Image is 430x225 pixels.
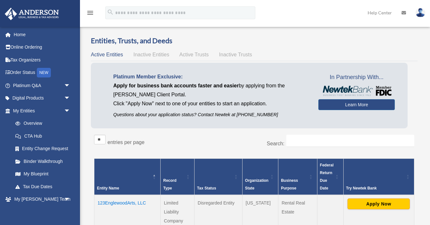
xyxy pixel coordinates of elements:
a: Tax Due Dates [9,180,77,193]
a: menu [86,11,94,17]
p: by applying from the [PERSON_NAME] Client Portal. [113,81,309,99]
i: search [107,9,114,16]
div: Try Newtek Bank [346,184,405,192]
span: Inactive Entities [133,52,169,57]
th: Record Type: Activate to sort [161,158,195,195]
th: Entity Name: Activate to invert sorting [94,158,161,195]
a: Entity Change Request [9,142,77,155]
p: Questions about your application status? Contact Newtek at [PHONE_NUMBER] [113,111,309,119]
a: My [PERSON_NAME] Teamarrow_drop_down [4,193,80,206]
img: Anderson Advisors Platinum Portal [3,8,61,20]
span: Active Entities [91,52,123,57]
span: arrow_drop_down [64,193,77,206]
label: entries per page [107,140,145,145]
a: Learn More [318,99,395,110]
th: Business Purpose: Activate to sort [278,158,317,195]
img: NewtekBankLogoSM.png [322,86,392,96]
a: My Entitiesarrow_drop_down [4,104,77,117]
a: CTA Hub [9,130,77,142]
th: Federal Return Due Date: Activate to sort [317,158,343,195]
a: My Blueprint [9,168,77,181]
a: Online Ordering [4,41,80,54]
p: Click "Apply Now" next to one of your entities to start an application. [113,99,309,108]
button: Apply Now [347,198,410,209]
th: Organization State: Activate to sort [242,158,278,195]
a: Digital Productsarrow_drop_down [4,92,80,105]
span: Inactive Trusts [219,52,252,57]
h3: Entities, Trusts, and Deeds [91,36,418,46]
th: Tax Status: Activate to sort [194,158,242,195]
span: Organization State [245,178,268,190]
img: User Pic [416,8,425,17]
div: NEW [37,68,51,77]
span: Apply for business bank accounts faster and easier [113,83,239,88]
span: arrow_drop_down [64,79,77,92]
p: Platinum Member Exclusive: [113,72,309,81]
span: Entity Name [97,186,119,190]
th: Try Newtek Bank : Activate to sort [343,158,414,195]
span: Tax Status [197,186,216,190]
a: Tax Organizers [4,53,80,66]
a: Overview [9,117,74,130]
label: Search: [267,141,284,146]
a: Order StatusNEW [4,66,80,79]
i: menu [86,9,94,17]
span: Active Trusts [179,52,209,57]
a: Home [4,28,80,41]
span: Business Purpose [281,178,298,190]
span: Federal Return Due Date [320,163,334,190]
span: Record Type [163,178,176,190]
a: Binder Walkthrough [9,155,77,168]
a: Platinum Q&Aarrow_drop_down [4,79,80,92]
span: arrow_drop_down [64,92,77,105]
span: In Partnership With... [318,72,395,83]
span: arrow_drop_down [64,104,77,117]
